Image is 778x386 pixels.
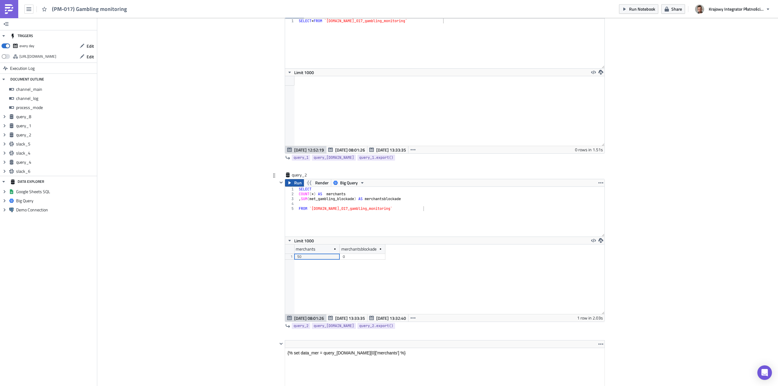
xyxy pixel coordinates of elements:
[285,196,298,201] div: 3
[577,314,603,322] div: 1 row in 2.03s
[16,169,95,174] span: slack_6
[340,179,358,186] span: Big Query
[10,74,44,85] div: DOCUMENT OUTLINE
[16,159,95,165] span: query_4
[367,314,408,322] button: [DATE] 13:32:40
[304,179,331,186] button: Render
[285,314,326,322] button: [DATE] 08:01:26
[376,147,406,153] span: [DATE] 13:33:35
[285,192,298,196] div: 2
[315,179,329,186] span: Render
[285,179,304,186] button: Run
[2,2,317,7] p: {% set timestamp = query_[DOMAIN_NAME][0]['time_now'] %}
[16,207,95,213] span: Demo Connection
[575,146,603,153] div: 0 rows in 1.51s
[359,155,393,161] span: query_1.export()
[10,63,35,74] span: Execution Log
[294,237,314,244] span: Limit 1000
[292,155,310,161] a: query_1
[294,69,314,76] span: Limit 1000
[16,96,95,101] span: channel_log
[757,365,772,380] div: Open Intercom Messenger
[376,315,406,321] span: [DATE] 13:32:40
[294,155,308,161] span: query_1
[285,201,298,206] div: 4
[367,146,408,153] button: [DATE] 13:33:35
[343,254,382,260] div: 0
[277,340,285,347] button: Hide content
[314,155,354,161] span: query_[DOMAIN_NAME]
[285,69,316,76] button: Limit 1000
[694,4,705,14] img: Avatar
[326,146,367,153] button: [DATE] 08:01:26
[16,189,95,194] span: Google Sheets SQL
[87,43,94,49] span: Edit
[314,323,354,329] span: query_[DOMAIN_NAME]
[19,52,56,61] div: https://pushmetrics.io/api/v1/report/W2rb7ePLDw/webhook?token=bad352651cae4322ae92a1db84ab8410
[294,323,308,329] span: query_2
[16,198,95,203] span: Big Query
[331,179,367,186] button: Big Query
[16,150,95,156] span: slack_4
[10,30,33,41] div: TRIGGERS
[10,176,44,187] div: DATA EXPLORER
[16,114,95,119] span: query_8
[297,254,337,260] div: 50
[277,179,285,186] button: Hide content
[292,323,310,329] a: query_2
[285,206,298,211] div: 5
[335,147,365,153] span: [DATE] 08:01:26
[709,6,763,12] span: Krajowy Integrator Płatności S.A.
[16,132,95,138] span: query_2
[312,323,356,329] a: query_[DOMAIN_NAME]
[2,2,317,14] body: Rich Text Area. Press ALT-0 for help.
[359,323,393,329] span: query_2.export()
[77,41,97,51] button: Edit
[2,9,317,14] p: {% set date_now = query_[DOMAIN_NAME][0]['date_now'] %}
[335,315,365,321] span: [DATE] 13:33:35
[312,155,356,161] a: query_[DOMAIN_NAME]
[619,4,658,14] button: Run Notebook
[16,105,95,110] span: process_mode
[19,41,34,50] div: every day
[285,187,298,192] div: 1
[16,123,95,128] span: query_1
[16,87,95,92] span: channel_main
[661,4,685,14] button: Share
[357,155,395,161] a: query_1.export()
[341,244,377,254] div: merchantsblockade
[357,323,395,329] a: query_2.export()
[87,53,94,60] span: Edit
[326,314,367,322] button: [DATE] 13:33:35
[294,179,302,186] span: Run
[691,2,773,16] button: Krajowy Integrator Płatności S.A.
[16,141,95,147] span: slack_5
[77,52,97,61] button: Edit
[285,19,298,23] div: 1
[294,315,324,321] span: [DATE] 08:01:26
[285,146,326,153] button: [DATE] 12:52:19
[671,6,682,12] span: Share
[629,6,655,12] span: Run Notebook
[4,4,14,14] img: PushMetrics
[285,237,316,244] button: Limit 1000
[294,147,324,153] span: [DATE] 12:52:19
[296,244,315,254] div: merchants
[52,5,128,12] span: (PM-017) Gambling monitoring
[292,172,316,178] span: query_2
